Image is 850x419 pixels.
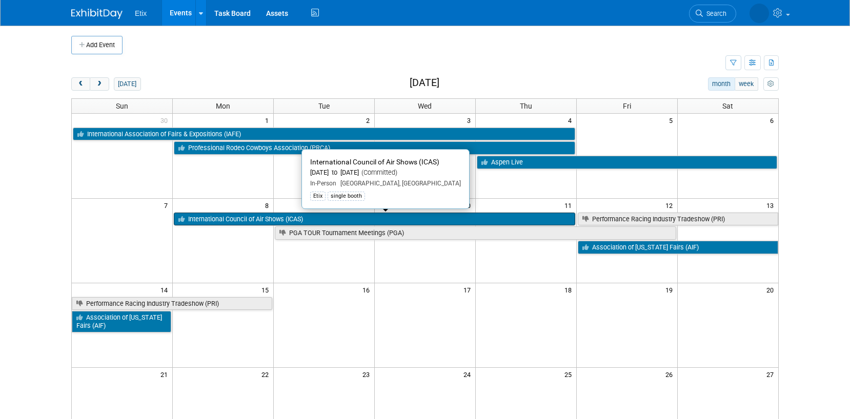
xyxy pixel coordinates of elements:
[765,283,778,296] span: 20
[563,368,576,381] span: 25
[520,102,532,110] span: Thu
[689,5,736,23] a: Search
[763,77,779,91] button: myCustomButton
[735,77,758,91] button: week
[310,180,336,187] span: In-Person
[563,283,576,296] span: 18
[159,368,172,381] span: 21
[563,199,576,212] span: 11
[135,9,147,17] span: Etix
[664,283,677,296] span: 19
[72,297,272,310] a: Performance Racing Industry Tradeshow (PRI)
[361,368,374,381] span: 23
[310,158,439,166] span: International Council of Air Shows (ICAS)
[328,192,365,201] div: single booth
[664,368,677,381] span: 26
[623,102,631,110] span: Fri
[116,102,128,110] span: Sun
[750,4,769,23] img: Paige Redden
[578,241,778,254] a: Association of [US_STATE] Fairs (AIF)
[765,199,778,212] span: 13
[462,283,475,296] span: 17
[567,114,576,127] span: 4
[163,199,172,212] span: 7
[466,114,475,127] span: 3
[71,77,90,91] button: prev
[174,141,575,155] a: Professional Rodeo Cowboys Association (PRCA)
[767,81,774,88] i: Personalize Calendar
[159,114,172,127] span: 30
[72,311,171,332] a: Association of [US_STATE] Fairs (AIF)
[664,199,677,212] span: 12
[318,102,330,110] span: Tue
[336,180,461,187] span: [GEOGRAPHIC_DATA], [GEOGRAPHIC_DATA]
[71,9,123,19] img: ExhibitDay
[359,169,397,176] span: (Committed)
[722,102,733,110] span: Sat
[703,10,726,17] span: Search
[361,283,374,296] span: 16
[578,213,778,226] a: Performance Racing Industry Tradeshow (PRI)
[260,283,273,296] span: 15
[410,77,439,89] h2: [DATE]
[73,128,575,141] a: International Association of Fairs & Expositions (IAFE)
[310,192,326,201] div: Etix
[365,114,374,127] span: 2
[260,368,273,381] span: 22
[174,213,575,226] a: International Council of Air Shows (ICAS)
[418,102,432,110] span: Wed
[275,226,676,240] a: PGA TOUR Tournament Meetings (PGA)
[769,114,778,127] span: 6
[264,199,273,212] span: 8
[462,368,475,381] span: 24
[264,114,273,127] span: 1
[708,77,735,91] button: month
[90,77,109,91] button: next
[310,169,461,177] div: [DATE] to [DATE]
[668,114,677,127] span: 5
[765,368,778,381] span: 27
[114,77,141,91] button: [DATE]
[477,156,777,169] a: Aspen Live
[71,36,123,54] button: Add Event
[216,102,230,110] span: Mon
[159,283,172,296] span: 14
